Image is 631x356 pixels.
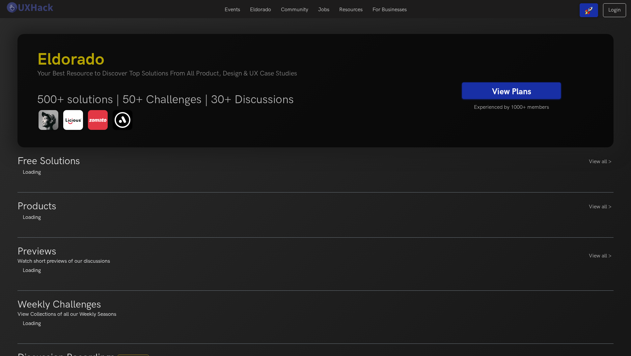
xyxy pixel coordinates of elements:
[17,299,101,311] h3: Weekly Challenges
[17,200,56,212] h3: Products
[37,70,452,77] h4: Your Best Resource to Discover Top Solutions From All Product, Design & UX Case Studies
[313,3,334,16] a: Jobs
[17,246,56,257] h3: Previews
[245,3,276,16] a: Eldorado
[37,50,452,70] h3: Eldorado
[589,252,614,260] a: View all >
[368,3,412,16] a: For Businesses
[589,158,614,166] a: View all >
[589,203,614,211] a: View all >
[37,109,136,132] img: eldorado-banner-1.png
[17,257,110,265] p: Watch short previews of our discussions
[17,320,614,328] div: Loading
[37,93,452,106] h5: 500+ solutions | 50+ Challenges | 30+ Discussions
[276,3,313,16] a: Community
[334,3,368,16] a: Resources
[17,155,80,167] h3: Free Solutions
[17,214,614,222] div: Loading
[603,3,626,17] a: Login
[17,267,614,275] div: Loading
[17,311,116,318] p: View Collections of all our Weekly Seasons
[5,2,54,13] img: UXHack logo
[220,3,245,16] a: Events
[17,168,614,176] div: Loading
[462,82,561,99] a: View Plans
[462,101,561,114] h5: Experienced by 1000+ members
[585,7,593,15] img: rocket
